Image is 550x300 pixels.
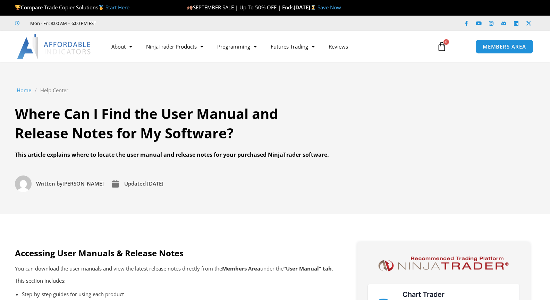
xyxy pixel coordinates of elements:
li: Step-by-step guides for using each product [22,290,326,299]
a: Programming [210,38,264,54]
span: / [35,86,37,95]
a: Chart Trader [403,290,445,299]
time: [DATE] [147,180,163,187]
img: 🍂 [187,5,193,10]
img: Picture of David Koehler [15,175,32,192]
img: ⌛ [311,5,316,10]
img: NinjaTrader Logo | Affordable Indicators – NinjaTrader [375,254,511,274]
span: Compare Trade Copier Solutions [15,4,129,11]
a: NinjaTrader Products [139,38,210,54]
a: Start Here [105,4,129,11]
a: About [104,38,139,54]
img: 🏆 [15,5,20,10]
a: Reviews [322,38,355,54]
p: You can download the user manuals and view the latest release notes directly from the under the . [15,264,333,274]
h2: Accessing User Manuals & Release Notes [15,248,333,258]
nav: Menu [104,38,429,54]
a: Futures Trading [264,38,322,54]
p: This section includes: [15,276,333,286]
a: Home [17,86,31,95]
span: Updated [124,180,146,187]
span: Written by [36,180,62,187]
div: This article explains where to locate the user manual and release notes for your purchased NinjaT... [15,150,334,160]
span: 0 [443,39,449,45]
strong: Members Area [222,265,260,272]
strong: [DATE] [294,4,318,11]
iframe: Customer reviews powered by Trustpilot [106,20,210,27]
span: Mon - Fri: 8:00 AM – 6:00 PM EST [28,19,96,27]
a: MEMBERS AREA [475,40,533,54]
span: [PERSON_NAME] [34,179,104,189]
img: 🥇 [99,5,104,10]
a: Save Now [318,4,341,11]
img: LogoAI | Affordable Indicators – NinjaTrader [17,34,92,59]
span: MEMBERS AREA [483,44,526,49]
span: SEPTEMBER SALE | Up To 50% OFF | Ends [187,4,294,11]
a: Help Center [40,86,68,95]
h1: Where Can I Find the User Manual and Release Notes for My Software? [15,104,334,143]
a: 0 [426,36,457,57]
strong: “User Manual” tab [284,265,332,272]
